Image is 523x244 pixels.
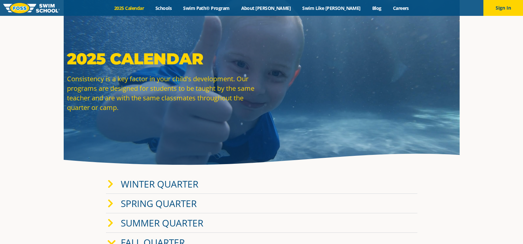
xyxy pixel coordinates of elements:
a: Schools [150,5,178,11]
a: Blog [366,5,387,11]
a: Swim Like [PERSON_NAME] [297,5,367,11]
a: Swim Path® Program [178,5,235,11]
a: About [PERSON_NAME] [235,5,297,11]
img: FOSS Swim School Logo [3,3,60,13]
a: Careers [387,5,414,11]
a: Summer Quarter [121,217,203,229]
strong: 2025 Calendar [67,49,203,68]
p: Consistency is a key factor in your child's development. Our programs are designed for students t... [67,74,258,112]
a: Spring Quarter [121,197,197,210]
a: Winter Quarter [121,178,198,190]
a: 2025 Calendar [109,5,150,11]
